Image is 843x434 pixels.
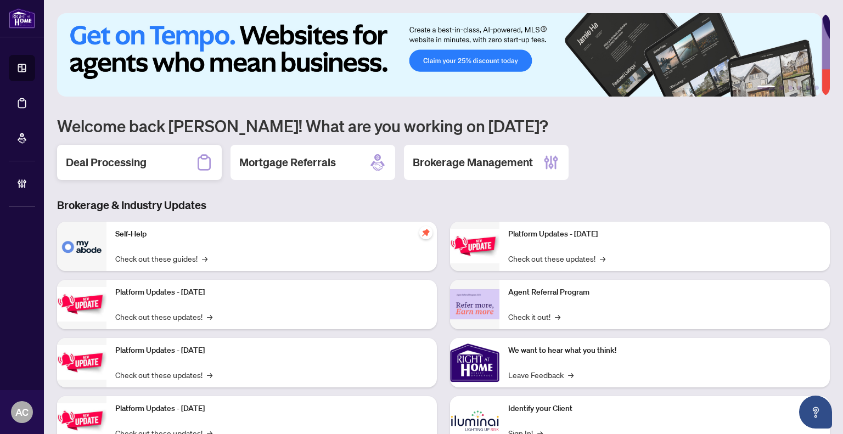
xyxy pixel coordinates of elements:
[115,311,212,323] a: Check out these updates!→
[806,86,810,90] button: 5
[450,338,499,387] img: We want to hear what you think!
[115,228,428,240] p: Self-Help
[600,252,605,264] span: →
[450,229,499,263] img: Platform Updates - June 23, 2025
[66,155,147,170] h2: Deal Processing
[799,396,832,429] button: Open asap
[9,8,35,29] img: logo
[508,286,821,298] p: Agent Referral Program
[207,369,212,381] span: →
[115,345,428,357] p: Platform Updates - [DATE]
[115,369,212,381] a: Check out these updates!→
[508,228,821,240] p: Platform Updates - [DATE]
[508,252,605,264] a: Check out these updates!→
[450,289,499,319] img: Agent Referral Program
[57,287,106,322] img: Platform Updates - September 16, 2025
[57,198,830,213] h3: Brokerage & Industry Updates
[239,155,336,170] h2: Mortgage Referrals
[508,403,821,415] p: Identify your Client
[207,311,212,323] span: →
[568,369,574,381] span: →
[419,226,432,239] span: pushpin
[555,311,560,323] span: →
[508,311,560,323] a: Check it out!→
[57,222,106,271] img: Self-Help
[508,369,574,381] a: Leave Feedback→
[15,404,29,420] span: AC
[814,86,819,90] button: 6
[508,345,821,357] p: We want to hear what you think!
[57,13,822,97] img: Slide 0
[57,345,106,380] img: Platform Updates - July 21, 2025
[788,86,793,90] button: 3
[115,286,428,298] p: Platform Updates - [DATE]
[115,403,428,415] p: Platform Updates - [DATE]
[413,155,533,170] h2: Brokerage Management
[202,252,207,264] span: →
[779,86,784,90] button: 2
[57,115,830,136] h1: Welcome back [PERSON_NAME]! What are you working on [DATE]?
[797,86,801,90] button: 4
[115,252,207,264] a: Check out these guides!→
[757,86,775,90] button: 1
